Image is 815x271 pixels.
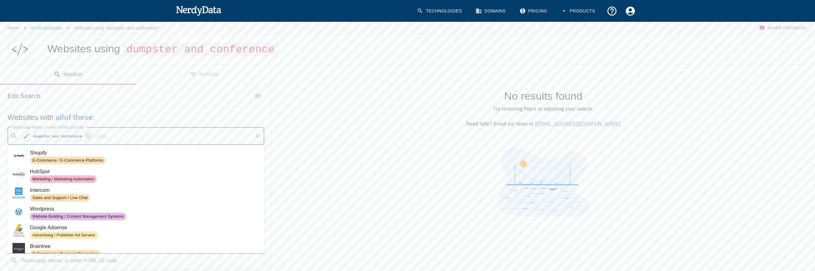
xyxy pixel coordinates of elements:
p: Websites using "dumpster and conference" [74,25,159,31]
div: dumpster and conference [21,131,93,141]
button: Account Settings [621,2,640,20]
a: Pricing [516,2,552,20]
h1: Websites using [47,43,278,55]
button: Share Feedback [758,22,808,34]
nav: breadcrumb [7,22,159,34]
span: dumpster and conference [123,43,277,57]
span: Website Building / Content Management Systems [30,214,126,220]
p: and ... [94,132,112,140]
label: Technology Name, or enter HTML/JS code [12,125,84,130]
span: HubSpot [30,168,259,175]
code: dumpster and conference [32,134,83,139]
a: Technologies [413,2,467,20]
span: Wordpress [30,205,259,213]
button: Filters [136,65,272,84]
img: No results found [496,148,590,217]
span: E-Commerce / Payment Processing [30,251,101,257]
h6: Edit Search [7,91,40,101]
span: Google Adsense [30,224,259,231]
span: Shopify [30,149,259,157]
span: Braintree [30,243,259,250]
b: all of these [55,113,93,121]
h4: No results found [282,90,805,103]
p: Try removing filters or adjusting your search. Need help? Email our team at [282,105,805,128]
span: Intercom [30,187,259,194]
a: Home [7,26,19,31]
button: Clear [253,132,262,140]
span: Marketing / Marketing Automation [30,176,97,182]
h5: Websites with : [7,112,264,122]
a: All Technologies [31,26,63,31]
iframe: Drift Widget Chat Controller [784,227,808,250]
button: Support and Documentation [603,2,621,20]
span: Sales and Support / Live Chat [30,195,90,201]
button: Products [557,2,600,20]
a: [EMAIL_ADDRESS][DOMAIN_NAME] [535,121,621,126]
img: NerdyData.com [176,4,222,17]
span: Advertising / Publisher Ad Servers [30,232,98,238]
img: "dumpster and conference" logo [10,37,30,62]
span: E-Commerce / E-Commerce Platforms [30,158,106,164]
a: Domains [472,2,511,20]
